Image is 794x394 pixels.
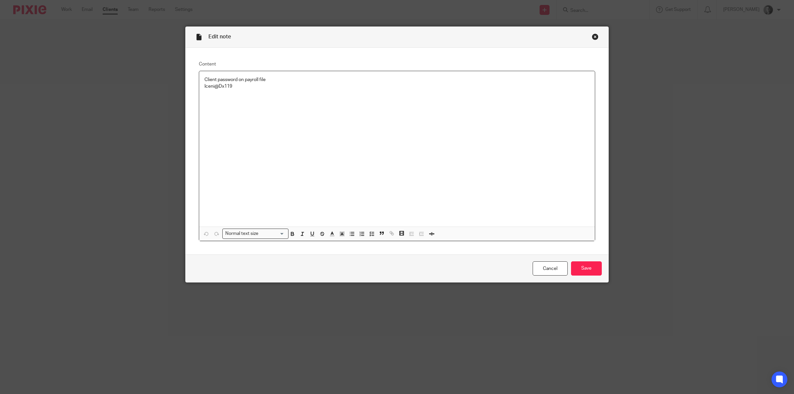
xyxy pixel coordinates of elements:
[208,34,231,39] span: Edit note
[261,230,285,237] input: Search for option
[592,33,598,40] div: Close this dialog window
[204,83,590,90] p: Iceni@Dx119
[571,261,602,276] input: Save
[222,229,288,239] div: Search for option
[204,76,590,83] p: Client password on payroll file
[224,230,260,237] span: Normal text size
[533,261,568,276] a: Cancel
[199,61,595,67] label: Content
